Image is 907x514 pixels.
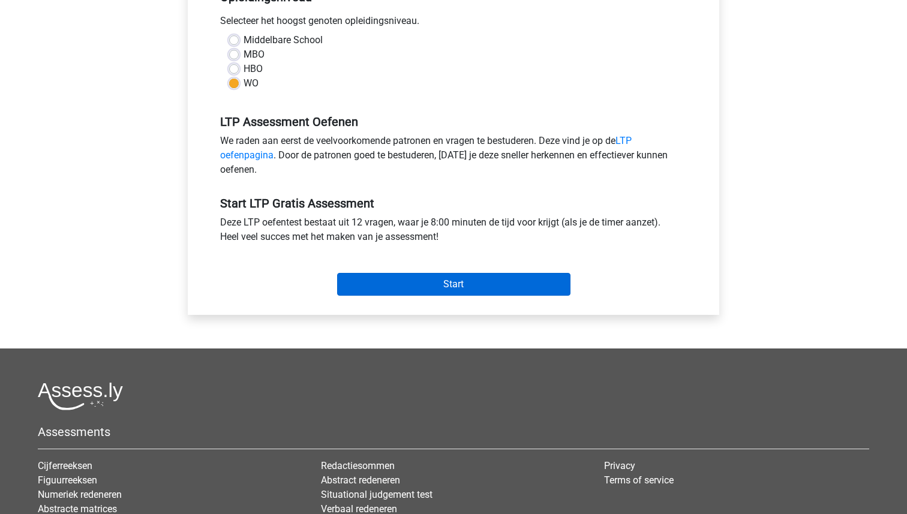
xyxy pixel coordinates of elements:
a: Terms of service [604,474,674,486]
a: Privacy [604,460,635,471]
a: Abstract redeneren [321,474,400,486]
a: Situational judgement test [321,489,433,500]
label: Middelbare School [244,33,323,47]
a: Figuurreeksen [38,474,97,486]
a: Redactiesommen [321,460,395,471]
img: Assessly logo [38,382,123,410]
h5: Start LTP Gratis Assessment [220,196,687,211]
div: Selecteer het hoogst genoten opleidingsniveau. [211,14,696,33]
a: Cijferreeksen [38,460,92,471]
h5: LTP Assessment Oefenen [220,115,687,129]
label: WO [244,76,259,91]
div: We raden aan eerst de veelvoorkomende patronen en vragen te bestuderen. Deze vind je op de . Door... [211,134,696,182]
h5: Assessments [38,425,869,439]
label: MBO [244,47,265,62]
label: HBO [244,62,263,76]
input: Start [337,273,570,296]
a: Numeriek redeneren [38,489,122,500]
div: Deze LTP oefentest bestaat uit 12 vragen, waar je 8:00 minuten de tijd voor krijgt (als je de tim... [211,215,696,249]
